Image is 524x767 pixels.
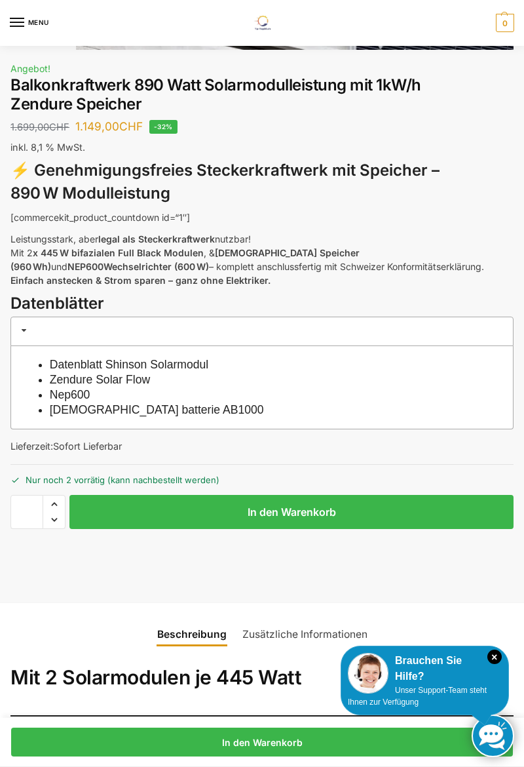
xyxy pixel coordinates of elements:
[75,119,143,133] bdi: 1.149,00
[50,358,209,371] a: Datenblatt Shinson Solarmodul
[10,495,43,529] input: Produktmenge
[10,464,514,487] p: Nur noch 2 vorrätig (kann nachbestellt werden)
[10,275,271,286] strong: Einfach anstecken & Strom sparen – ganz ohne Elektriker.
[53,441,122,452] span: Sofort Lieferbar
[10,232,514,287] p: Leistungsstark, aber nutzbar! Mit 2 , & und – komplett anschlussfertig mit Schweizer Konformitäts...
[149,120,178,134] span: -32%
[10,63,50,74] span: Angebot!
[10,247,360,272] strong: [DEMOGRAPHIC_DATA] Speicher (960 Wh)
[67,261,209,272] strong: NEP600Wechselrichter (600 W)
[493,14,514,32] nav: Cart contents
[149,619,234,650] a: Beschreibung
[10,292,514,315] h3: Datenblätter
[234,619,375,650] a: Zusätzliche Informationen
[10,441,122,452] span: Lieferzeit:
[10,210,514,224] p: [commercekit_product_countdown id=“1″]
[49,121,69,133] span: CHF
[50,388,90,401] a: Nep600
[119,119,143,133] span: CHF
[348,653,388,694] img: Customer service
[50,403,264,416] a: [DEMOGRAPHIC_DATA] batterie AB1000
[8,537,516,574] iframe: Sicherer Rahmen für schnelle Bezahlvorgänge
[43,496,65,513] span: Increase quantity
[496,14,514,32] span: 0
[246,16,277,30] img: Solaranlagen, Speicheranlagen und Energiesparprodukte
[10,665,514,690] h2: Mit 2 Solarmodulen je 445 Watt
[10,142,85,153] span: inkl. 8,1 % MwSt.
[348,653,502,684] div: Brauchen Sie Hilfe?
[10,121,69,133] bdi: 1.699,00
[10,76,514,114] h1: Balkonkraftwerk 890 Watt Solarmodulleistung mit 1kW/h Zendure Speicher
[43,511,65,528] span: Reduce quantity
[50,373,151,386] a: Zendure Solar Flow
[10,159,514,205] h3: ⚡ Genehmigungsfreies Steckerkraftwerk mit Speicher – 890 W Modulleistung
[493,14,514,32] a: 0
[487,650,502,664] i: Schließen
[33,247,204,258] strong: x 445 W bifazialen Full Black Modulen
[348,686,487,707] span: Unser Support-Team steht Ihnen zur Verfügung
[69,495,514,529] button: In den Warenkorb
[98,233,215,245] strong: legal als Steckerkraftwerk
[10,13,49,33] button: Menu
